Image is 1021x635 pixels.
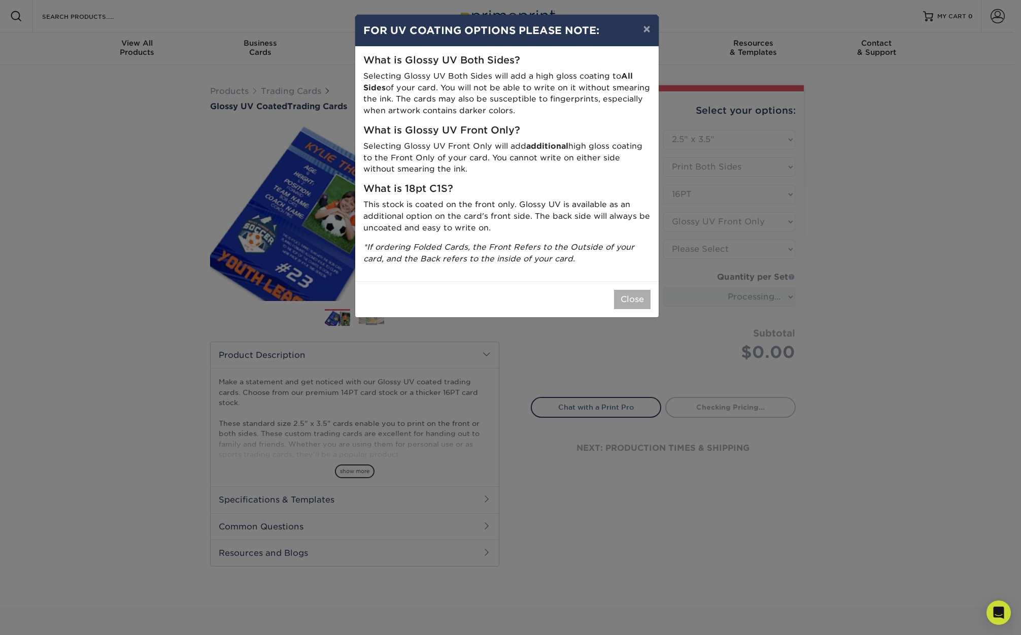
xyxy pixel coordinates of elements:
[363,23,651,38] h4: FOR UV COATING OPTIONS PLEASE NOTE:
[363,183,651,195] h5: What is 18pt C1S?
[635,15,658,43] button: ×
[363,71,633,92] strong: All Sides
[526,141,568,151] strong: additional
[363,242,634,263] i: *If ordering Folded Cards, the Front Refers to the Outside of your card, and the Back refers to t...
[986,600,1011,625] div: Open Intercom Messenger
[363,199,651,233] p: This stock is coated on the front only. Glossy UV is available as an additional option on the car...
[363,125,651,137] h5: What is Glossy UV Front Only?
[363,55,651,66] h5: What is Glossy UV Both Sides?
[614,290,651,309] button: Close
[363,141,651,175] p: Selecting Glossy UV Front Only will add high gloss coating to the Front Only of your card. You ca...
[363,71,651,117] p: Selecting Glossy UV Both Sides will add a high gloss coating to of your card. You will not be abl...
